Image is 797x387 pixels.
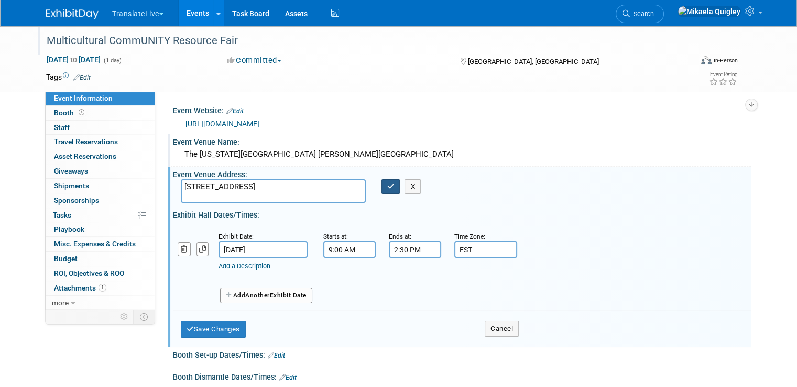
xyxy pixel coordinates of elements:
span: [DATE] [DATE] [46,55,101,64]
div: Exhibit Hall Dates/Times: [173,207,751,220]
a: Sponsorships [46,193,155,208]
a: Asset Reservations [46,149,155,164]
span: Asset Reservations [54,152,116,160]
small: Ends at: [389,233,411,240]
button: Save Changes [181,321,246,338]
a: Attachments1 [46,281,155,295]
a: Edit [226,107,244,115]
a: Edit [268,352,285,359]
span: 1 [99,284,106,292]
a: Shipments [46,179,155,193]
span: Shipments [54,181,89,190]
span: Sponsorships [54,196,99,205]
a: more [46,296,155,310]
span: Booth [54,109,86,117]
span: [GEOGRAPHIC_DATA], [GEOGRAPHIC_DATA] [468,58,599,66]
a: ROI, Objectives & ROO [46,266,155,281]
img: ExhibitDay [46,9,99,19]
input: Date [219,241,308,258]
span: Staff [54,123,70,132]
small: Exhibit Date: [219,233,254,240]
a: Staff [46,121,155,135]
span: Misc. Expenses & Credits [54,240,136,248]
div: The [US_STATE][GEOGRAPHIC_DATA] [PERSON_NAME][GEOGRAPHIC_DATA] [181,146,743,163]
small: Time Zone: [454,233,485,240]
input: Time Zone [454,241,517,258]
div: Event Website: [173,103,751,116]
a: Add a Description [219,262,270,270]
img: Format-Inperson.png [701,56,712,64]
a: Travel Reservations [46,135,155,149]
button: X [405,179,421,194]
a: Edit [73,74,91,81]
span: Event Information [54,94,113,102]
div: Booth Set-up Dates/Times: [173,347,751,361]
span: Tasks [53,211,71,219]
span: Travel Reservations [54,137,118,146]
div: In-Person [713,57,738,64]
small: Starts at: [323,233,348,240]
input: End Time [389,241,441,258]
span: Booth not reserved yet [77,109,86,116]
div: Event Venue Address: [173,167,751,180]
button: Cancel [485,321,519,337]
a: Misc. Expenses & Credits [46,237,155,251]
span: to [69,56,79,64]
span: ROI, Objectives & ROO [54,269,124,277]
div: Booth Dismantle Dates/Times: [173,369,751,383]
span: Giveaways [54,167,88,175]
td: Personalize Event Tab Strip [115,310,134,324]
span: more [52,298,69,307]
span: Attachments [54,284,106,292]
td: Toggle Event Tabs [134,310,155,324]
a: Giveaways [46,164,155,178]
span: Search [630,10,654,18]
a: Booth [46,106,155,120]
span: (1 day) [103,57,122,64]
div: Multicultural CommUNITY Resource Fair [43,31,679,50]
a: Event Information [46,91,155,105]
button: Committed [223,55,286,66]
td: Tags [46,72,91,82]
span: Playbook [54,225,84,233]
a: Edit [279,374,297,381]
a: [URL][DOMAIN_NAME] [185,120,259,128]
a: Budget [46,252,155,266]
img: Mikaela Quigley [678,6,741,17]
a: Tasks [46,208,155,222]
a: Playbook [46,222,155,236]
div: Event Rating [709,72,737,77]
a: Search [616,5,664,23]
div: Event Format [636,55,738,70]
input: Start Time [323,241,376,258]
div: Event Venue Name: [173,134,751,147]
button: AddAnotherExhibit Date [220,288,312,304]
span: Budget [54,254,78,263]
span: Another [245,292,270,299]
